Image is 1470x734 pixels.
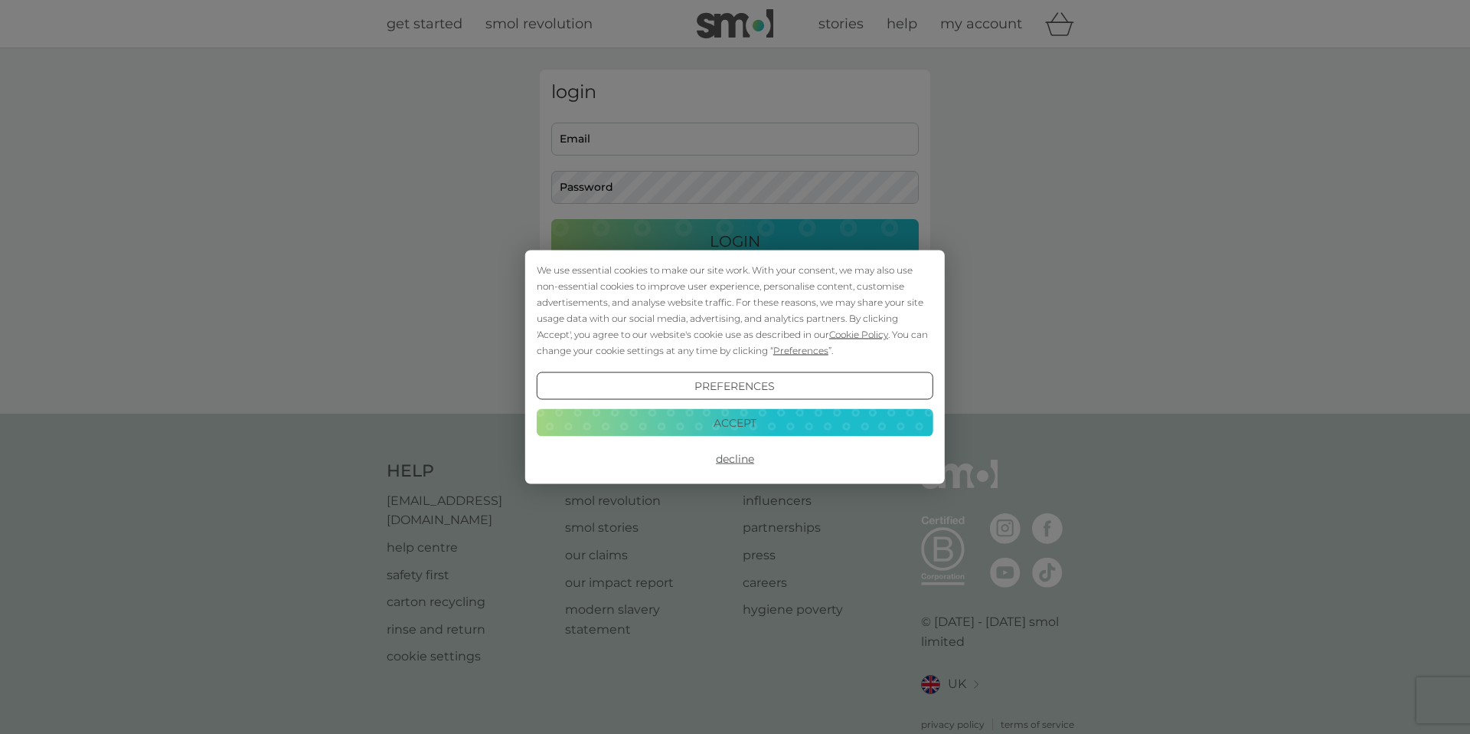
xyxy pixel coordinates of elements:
div: Cookie Consent Prompt [525,251,945,484]
button: Accept [537,408,933,436]
span: Preferences [773,345,828,356]
button: Preferences [537,372,933,400]
div: We use essential cookies to make our site work. With your consent, we may also use non-essential ... [537,262,933,359]
button: Decline [537,445,933,473]
span: Cookie Policy [829,329,888,340]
